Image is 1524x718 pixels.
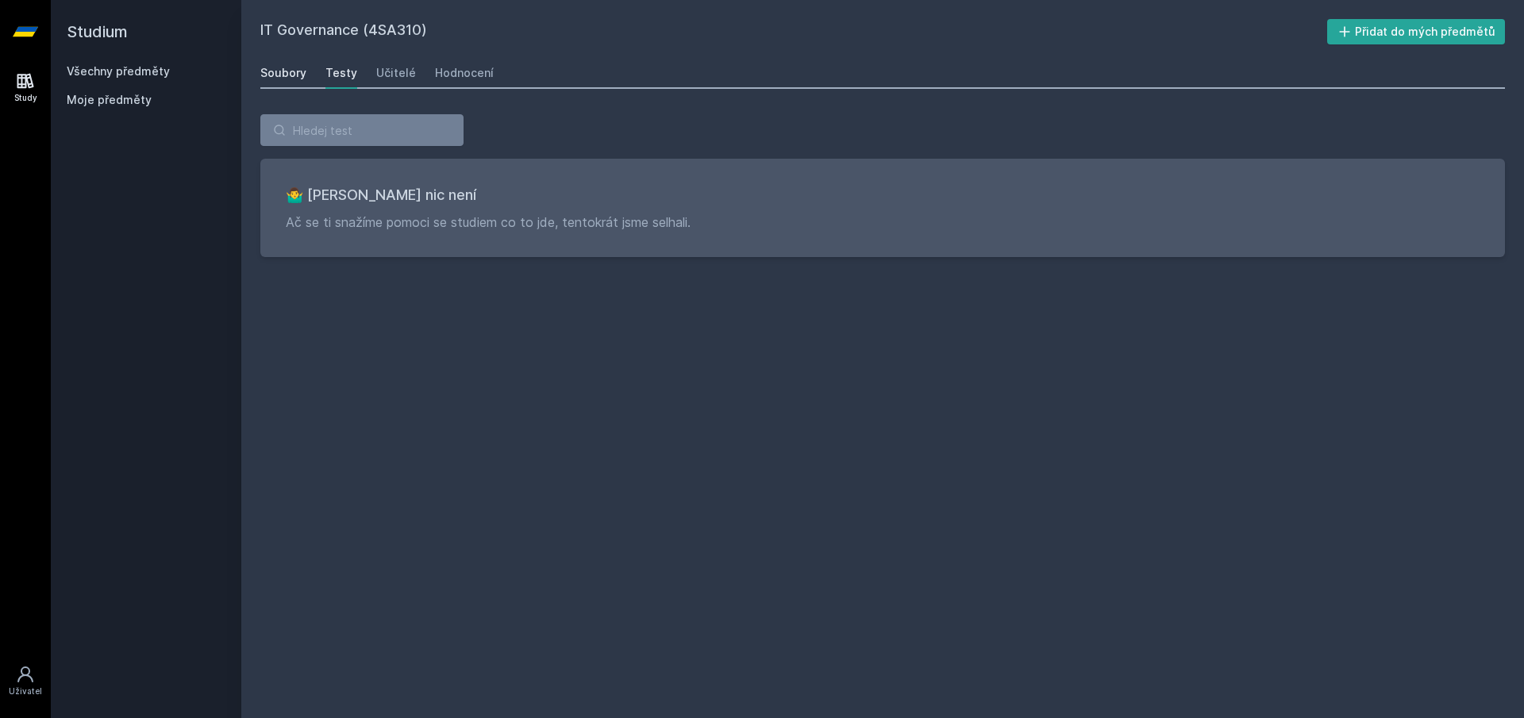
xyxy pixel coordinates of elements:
div: Soubory [260,65,306,81]
a: Soubory [260,57,306,89]
a: Testy [325,57,357,89]
div: Testy [325,65,357,81]
a: Hodnocení [435,57,494,89]
input: Hledej test [260,114,464,146]
button: Přidat do mých předmětů [1327,19,1506,44]
a: Učitelé [376,57,416,89]
a: Všechny předměty [67,64,170,78]
a: Study [3,63,48,112]
div: Učitelé [376,65,416,81]
div: Study [14,92,37,104]
span: Moje předměty [67,92,152,108]
a: Uživatel [3,657,48,705]
div: Hodnocení [435,65,494,81]
h2: IT Governance (4SA310) [260,19,1327,44]
h3: 🤷‍♂️ [PERSON_NAME] nic není [286,184,1480,206]
div: Uživatel [9,685,42,697]
p: Ač se ti snažíme pomoci se studiem co to jde, tentokrát jsme selhali. [286,213,1480,232]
